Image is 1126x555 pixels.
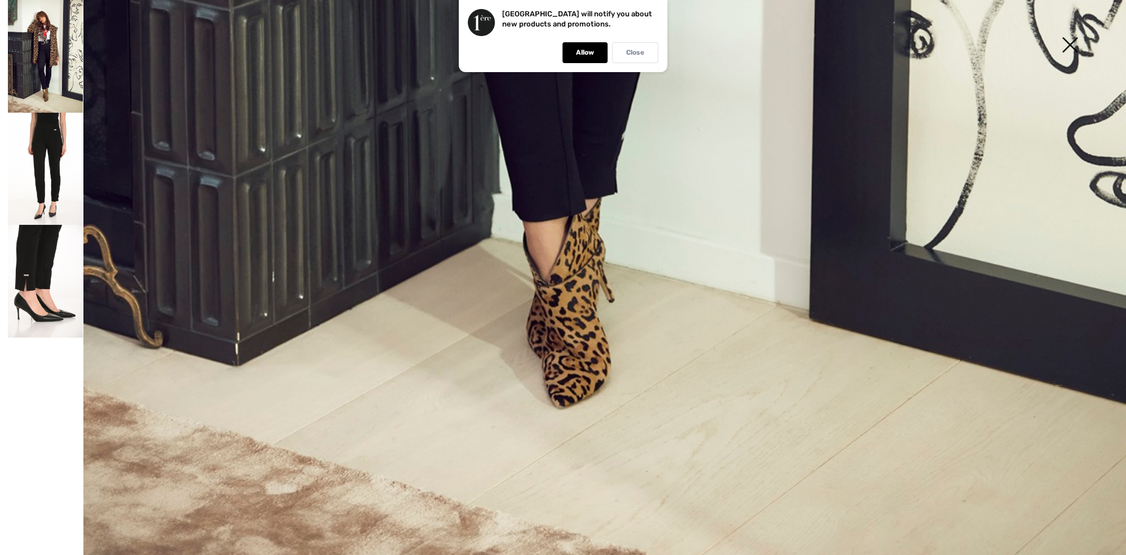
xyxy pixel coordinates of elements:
[626,48,644,57] p: Close
[8,225,83,338] img: Slim Ankle-Length Formal Trousers Style 253774. 3
[1041,17,1098,75] img: X
[502,10,652,28] p: [GEOGRAPHIC_DATA] will notify you about new products and promotions.
[8,113,83,225] img: Slim Ankle-Length Formal Trousers Style 253774. 2
[576,48,594,57] p: Allow
[25,8,48,18] span: Help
